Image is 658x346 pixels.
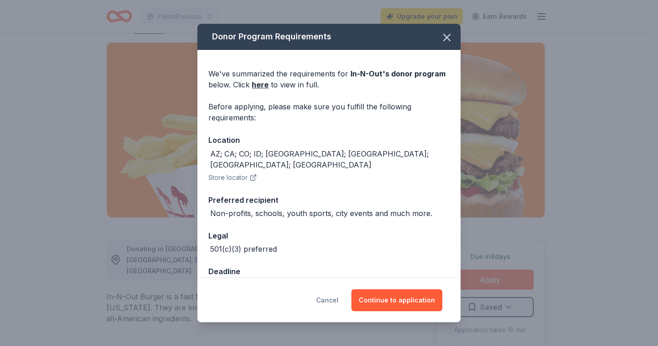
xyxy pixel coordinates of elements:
[208,68,450,90] div: We've summarized the requirements for below. Click to view in full.
[350,69,446,78] span: In-N-Out 's donor program
[316,289,339,311] button: Cancel
[208,101,450,123] div: Before applying, please make sure you fulfill the following requirements:
[210,208,432,219] div: Non-profits, schools, youth sports, city events and much more.
[197,24,461,50] div: Donor Program Requirements
[351,289,442,311] button: Continue to application
[210,243,277,254] div: 501(c)(3) preferred
[210,148,450,170] div: AZ; CA; CO; ID; [GEOGRAPHIC_DATA]; [GEOGRAPHIC_DATA]; [GEOGRAPHIC_DATA]; [GEOGRAPHIC_DATA]
[252,79,269,90] a: here
[208,265,450,277] div: Deadline
[208,230,450,242] div: Legal
[208,194,450,206] div: Preferred recipient
[208,172,257,183] button: Store locator
[208,134,450,146] div: Location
